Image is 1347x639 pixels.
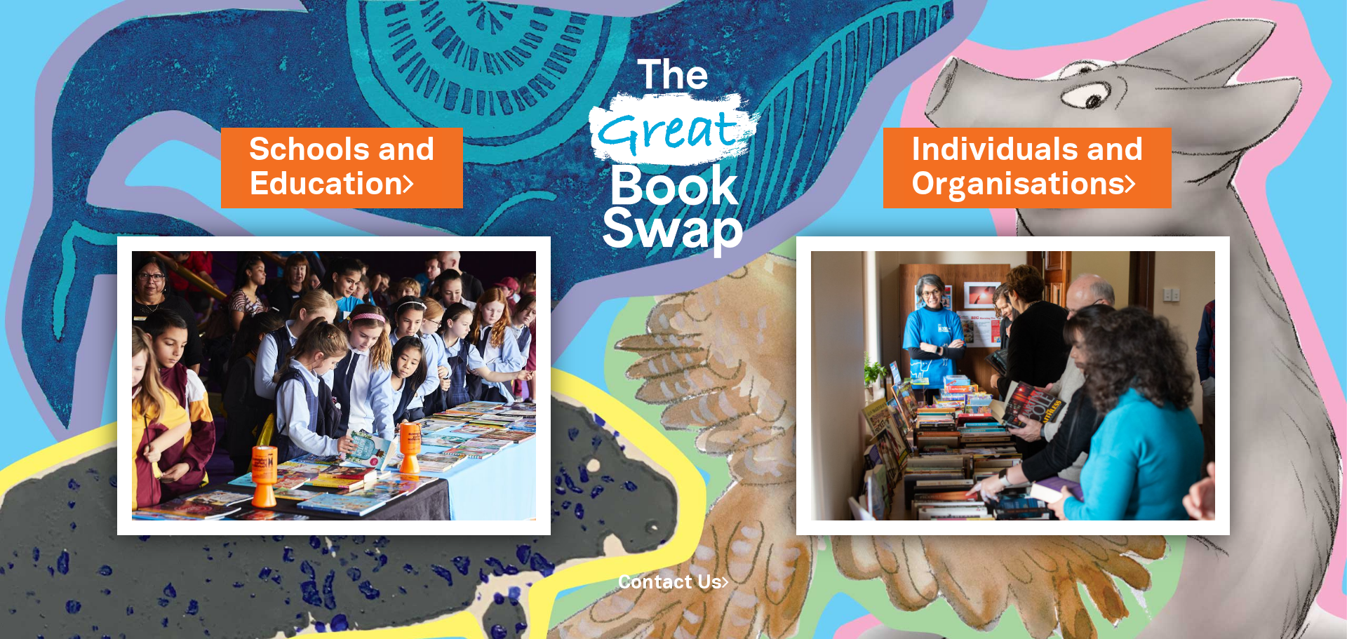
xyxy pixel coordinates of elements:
[618,574,729,592] a: Contact Us
[796,236,1230,535] img: Individuals and Organisations
[117,236,551,535] img: Schools and Education
[911,128,1144,207] a: Individuals andOrganisations
[249,128,435,207] a: Schools andEducation
[572,17,775,287] img: Great Bookswap logo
